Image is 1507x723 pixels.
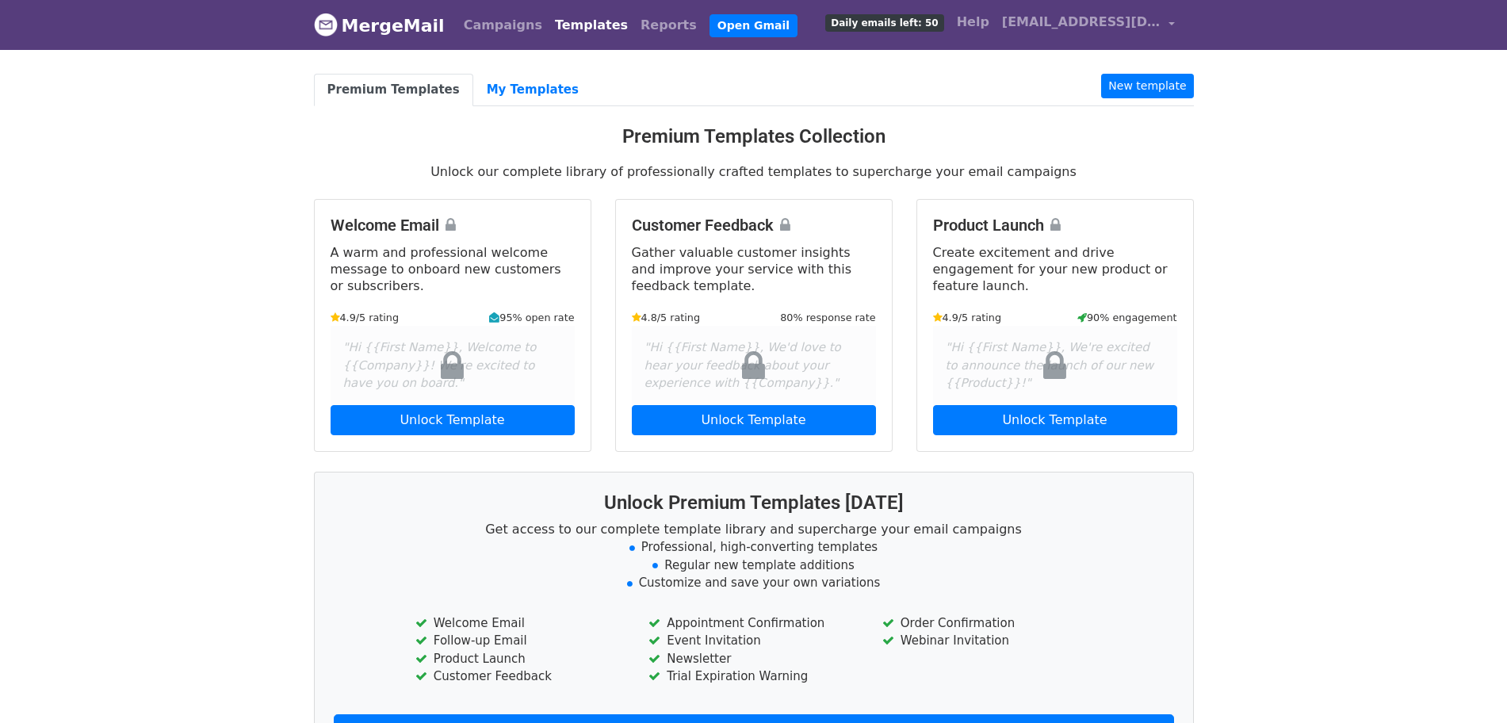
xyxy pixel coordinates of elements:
[331,244,575,294] p: A warm and professional welcome message to onboard new customers or subscribers.
[549,10,634,41] a: Templates
[473,74,592,106] a: My Templates
[415,668,625,686] li: Customer Feedback
[882,614,1092,633] li: Order Confirmation
[825,14,943,32] span: Daily emails left: 50
[648,614,858,633] li: Appointment Confirmation
[334,574,1174,592] li: Customize and save your own variations
[331,405,575,435] a: Unlock Template
[933,405,1177,435] a: Unlock Template
[331,310,400,325] small: 4.9/5 rating
[1002,13,1161,32] span: [EMAIL_ADDRESS][DOMAIN_NAME]
[648,632,858,650] li: Event Invitation
[933,326,1177,405] div: "Hi {{First Name}}, We're excited to announce the launch of our new {{Product}}!"
[415,614,625,633] li: Welcome Email
[415,632,625,650] li: Follow-up Email
[415,650,625,668] li: Product Launch
[933,310,1002,325] small: 4.9/5 rating
[632,405,876,435] a: Unlock Template
[314,74,473,106] a: Premium Templates
[648,650,858,668] li: Newsletter
[634,10,703,41] a: Reports
[1101,74,1193,98] a: New template
[710,14,797,37] a: Open Gmail
[933,216,1177,235] h4: Product Launch
[780,310,875,325] small: 80% response rate
[314,163,1194,180] p: Unlock our complete library of professionally crafted templates to supercharge your email campaigns
[314,9,445,42] a: MergeMail
[334,521,1174,537] p: Get access to our complete template library and supercharge your email campaigns
[819,6,950,38] a: Daily emails left: 50
[331,326,575,405] div: "Hi {{First Name}}, Welcome to {{Company}}! We're excited to have you on board."
[950,6,996,38] a: Help
[632,244,876,294] p: Gather valuable customer insights and improve your service with this feedback template.
[457,10,549,41] a: Campaigns
[334,538,1174,557] li: Professional, high-converting templates
[334,557,1174,575] li: Regular new template additions
[632,326,876,405] div: "Hi {{First Name}}, We'd love to hear your feedback about your experience with {{Company}}."
[314,125,1194,148] h3: Premium Templates Collection
[334,492,1174,515] h3: Unlock Premium Templates [DATE]
[648,668,858,686] li: Trial Expiration Warning
[314,13,338,36] img: MergeMail logo
[882,632,1092,650] li: Webinar Invitation
[632,216,876,235] h4: Customer Feedback
[1077,310,1177,325] small: 90% engagement
[331,216,575,235] h4: Welcome Email
[632,310,701,325] small: 4.8/5 rating
[933,244,1177,294] p: Create excitement and drive engagement for your new product or feature launch.
[489,310,574,325] small: 95% open rate
[996,6,1181,44] a: [EMAIL_ADDRESS][DOMAIN_NAME]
